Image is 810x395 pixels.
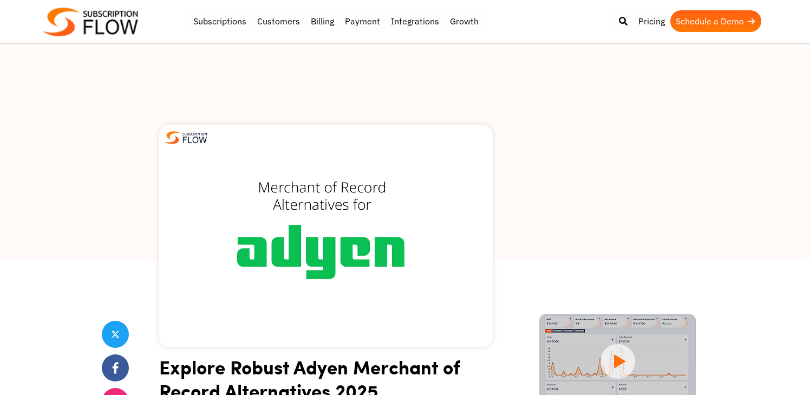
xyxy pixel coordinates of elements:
a: Pricing [633,10,670,32]
a: Customers [252,10,305,32]
a: Integrations [386,10,445,32]
a: Schedule a Demo [670,10,761,32]
a: Billing [305,10,339,32]
img: Subscriptionflow [43,8,138,36]
a: Growth [445,10,484,32]
a: Payment [339,10,386,32]
img: Merchant of Record Alternatives for Adyen [159,125,493,347]
a: Subscriptions [188,10,252,32]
